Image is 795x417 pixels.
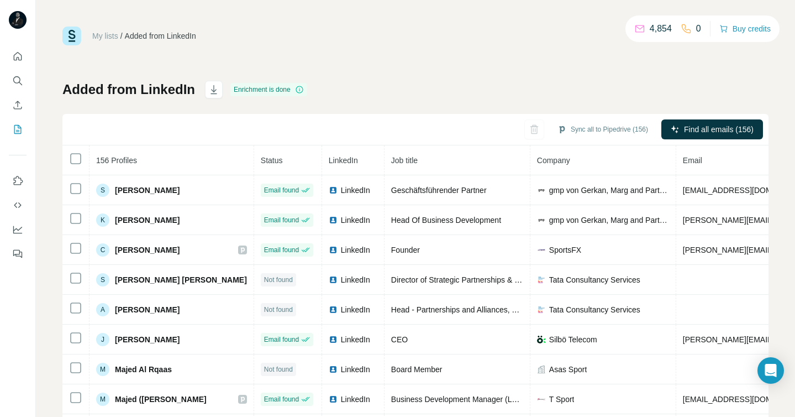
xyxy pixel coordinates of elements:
[341,394,370,405] span: LinkedIn
[62,81,195,98] h1: Added from LinkedIn
[329,305,338,314] img: LinkedIn logo
[115,274,247,285] span: [PERSON_NAME] [PERSON_NAME]
[537,275,546,284] img: company-logo
[719,21,771,37] button: Buy credits
[391,156,418,165] span: Job title
[341,304,370,315] span: LinkedIn
[96,273,109,286] div: S
[650,22,672,35] p: 4,854
[549,364,587,375] span: Asas Sport
[9,46,27,66] button: Quick start
[120,30,123,41] li: /
[661,119,763,139] button: Find all emails (156)
[62,27,81,45] img: Surfe Logo
[329,365,338,374] img: LinkedIn logo
[391,365,443,374] span: Board Member
[96,184,109,197] div: S
[264,275,293,285] span: Not found
[391,305,649,314] span: Head - Partnerships and Alliances, The Americas - TCS Financial Solutions
[115,334,180,345] span: [PERSON_NAME]
[549,274,640,285] span: Tata Consultancy Services
[391,335,408,344] span: CEO
[549,215,669,226] span: gmp von Gerkan, Marg and Partners Architects
[96,213,109,227] div: K
[537,395,546,404] img: company-logo
[9,195,27,215] button: Use Surfe API
[264,335,299,345] span: Email found
[9,11,27,29] img: Avatar
[264,364,293,374] span: Not found
[537,336,546,343] img: company-logo
[329,395,338,404] img: LinkedIn logo
[264,394,299,404] span: Email found
[329,186,338,195] img: LinkedIn logo
[96,393,109,406] div: M
[391,395,615,404] span: Business Development Manager (LEEJAM SPORTS COMPANY)
[264,245,299,255] span: Email found
[550,121,656,138] button: Sync all to Pipedrive (156)
[549,394,575,405] span: T Sport
[329,275,338,284] img: LinkedIn logo
[757,357,784,384] div: Open Intercom Messenger
[115,394,207,405] span: Majed ([PERSON_NAME]
[549,304,640,315] span: Tata Consultancy Services
[537,186,546,195] img: company-logo
[9,171,27,191] button: Use Surfe on LinkedIn
[537,246,546,254] img: company-logo
[549,244,581,256] span: SportsFX
[329,216,338,225] img: LinkedIn logo
[329,335,338,344] img: LinkedIn logo
[230,83,307,96] div: Enrichment is done
[115,215,180,226] span: [PERSON_NAME]
[264,185,299,195] span: Email found
[537,156,570,165] span: Company
[537,216,546,225] img: company-logo
[96,363,109,376] div: M
[341,334,370,345] span: LinkedIn
[125,30,196,41] div: Added from LinkedIn
[9,220,27,239] button: Dashboard
[96,303,109,316] div: A
[683,156,702,165] span: Email
[96,333,109,346] div: J
[341,185,370,196] span: LinkedIn
[696,22,701,35] p: 0
[9,95,27,115] button: Enrich CSV
[115,304,180,315] span: [PERSON_NAME]
[549,334,597,345] span: Silbö Telecom
[391,186,487,195] span: Geschäftsführender Partner
[261,156,283,165] span: Status
[115,185,180,196] span: [PERSON_NAME]
[329,156,358,165] span: LinkedIn
[264,305,293,315] span: Not found
[537,305,546,314] img: company-logo
[549,185,669,196] span: gmp von Gerkan, Marg and Partners Architects
[684,124,754,135] span: Find all emails (156)
[391,275,589,284] span: Director of Strategic Partnerships & Digital Transformation
[115,244,180,256] span: [PERSON_NAME]
[96,156,137,165] span: 156 Profiles
[115,364,172,375] span: Majed Al Rqaas
[96,243,109,257] div: C
[9,71,27,91] button: Search
[9,119,27,139] button: My lists
[264,215,299,225] span: Email found
[391,216,501,225] span: Head Of Business Development
[341,215,370,226] span: LinkedIn
[341,274,370,285] span: LinkedIn
[341,364,370,375] span: LinkedIn
[329,246,338,254] img: LinkedIn logo
[92,32,118,40] a: My lists
[341,244,370,256] span: LinkedIn
[391,246,420,254] span: Founder
[9,244,27,264] button: Feedback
